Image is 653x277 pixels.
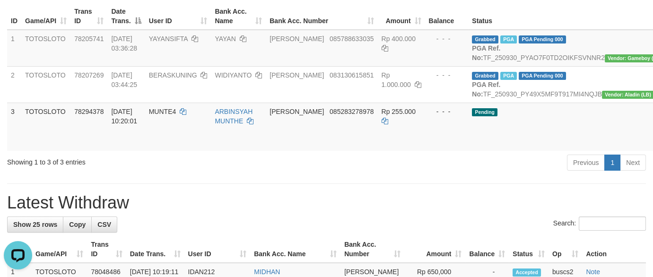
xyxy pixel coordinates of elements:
[4,4,32,32] button: Open LiveChat chat widget
[149,71,197,79] span: BERASKUNING
[215,108,252,125] a: ARBINSYAH MUNTHE
[7,66,21,103] td: 2
[582,236,646,263] th: Action
[32,236,87,263] th: Game/API: activate to sort column ascending
[472,35,498,43] span: Grabbed
[107,3,145,30] th: Date Trans.: activate to sort column descending
[330,71,374,79] span: Copy 083130615851 to clipboard
[465,236,509,263] th: Balance: activate to sort column ascending
[74,71,104,79] span: 78207269
[250,236,340,263] th: Bank Acc. Name: activate to sort column ascending
[7,236,32,263] th: ID: activate to sort column descending
[519,72,566,80] span: PGA Pending
[69,221,86,228] span: Copy
[472,81,500,98] b: PGA Ref. No:
[330,108,374,115] span: Copy 085283278978 to clipboard
[519,35,566,43] span: PGA Pending
[215,35,235,43] a: YAYAN
[21,66,70,103] td: TOTOSLOTO
[604,155,620,171] a: 1
[211,3,266,30] th: Bank Acc. Name: activate to sort column ascending
[111,35,137,52] span: [DATE] 03:36:28
[21,3,70,30] th: Game/API: activate to sort column ascending
[149,35,188,43] span: YAYANSIFTA
[145,3,211,30] th: User ID: activate to sort column ascending
[270,71,324,79] span: [PERSON_NAME]
[404,236,465,263] th: Amount: activate to sort column ascending
[74,108,104,115] span: 78294378
[21,30,70,67] td: TOTOSLOTO
[126,236,184,263] th: Date Trans.: activate to sort column ascending
[500,35,517,43] span: Marked by buscs1
[266,3,377,30] th: Bank Acc. Number: activate to sort column ascending
[579,216,646,231] input: Search:
[74,35,104,43] span: 78205741
[184,236,251,263] th: User ID: activate to sort column ascending
[549,236,582,263] th: Op: activate to sort column ascending
[7,103,21,151] td: 3
[500,72,517,80] span: Marked by buscs1
[254,268,280,276] a: MIDHAN
[620,155,646,171] a: Next
[429,107,465,116] div: - - -
[7,30,21,67] td: 1
[7,154,265,167] div: Showing 1 to 3 of 3 entries
[381,71,410,88] span: Rp 1.000.000
[270,108,324,115] span: [PERSON_NAME]
[586,268,600,276] a: Note
[472,108,497,116] span: Pending
[340,236,404,263] th: Bank Acc. Number: activate to sort column ascending
[91,216,117,233] a: CSV
[111,71,137,88] span: [DATE] 03:44:25
[513,268,541,277] span: Accepted
[270,35,324,43] span: [PERSON_NAME]
[13,221,57,228] span: Show 25 rows
[63,216,92,233] a: Copy
[429,34,465,43] div: - - -
[429,70,465,80] div: - - -
[472,72,498,80] span: Grabbed
[7,216,63,233] a: Show 25 rows
[330,35,374,43] span: Copy 085788633035 to clipboard
[149,108,176,115] span: MUNTE4
[509,236,549,263] th: Status: activate to sort column ascending
[381,35,415,43] span: Rp 400.000
[7,3,21,30] th: ID
[7,193,646,212] h1: Latest Withdraw
[381,108,415,115] span: Rp 255.000
[21,103,70,151] td: TOTOSLOTO
[70,3,107,30] th: Trans ID: activate to sort column ascending
[567,155,605,171] a: Previous
[97,221,111,228] span: CSV
[87,236,126,263] th: Trans ID: activate to sort column ascending
[472,44,500,61] b: PGA Ref. No:
[377,3,425,30] th: Amount: activate to sort column ascending
[344,268,399,276] span: [PERSON_NAME]
[215,71,252,79] a: WIDIYANTO
[111,108,137,125] span: [DATE] 10:20:01
[553,216,646,231] label: Search:
[425,3,469,30] th: Balance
